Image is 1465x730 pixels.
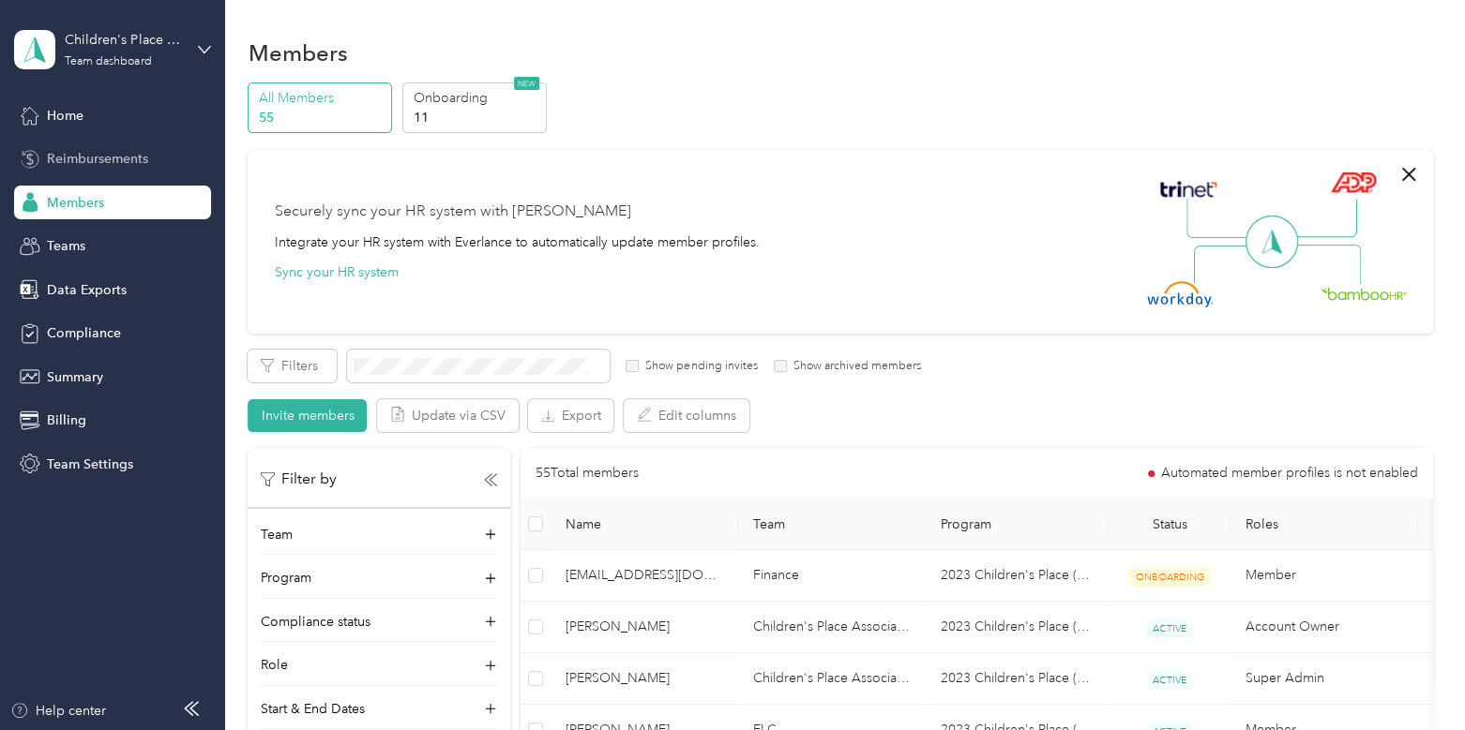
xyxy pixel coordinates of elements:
p: Team [261,525,293,544]
span: Name [566,516,723,532]
label: Show archived members [787,358,921,375]
td: Daisha Schaffer [551,653,738,705]
img: Line Left Down [1193,245,1259,283]
th: Program [926,499,1109,550]
img: Workday [1147,281,1213,307]
span: Team Settings [47,454,133,474]
button: Sync your HR system [274,262,398,282]
td: Children's Place Association [738,653,926,705]
td: 2023 Children's Place (CPM + Compliance) [926,653,1109,705]
div: Children's Place Association [65,30,182,50]
p: Program [261,568,311,588]
td: Account Owner [1231,602,1418,653]
th: Name [551,499,738,550]
iframe: Everlance-gr Chat Button Frame [1360,625,1465,730]
td: Super Admin [1231,653,1418,705]
span: Compliance [47,323,121,343]
span: ACTIVE [1146,618,1193,638]
img: Line Right Down [1295,245,1361,285]
button: Update via CSV [377,399,519,432]
span: Members [47,193,104,213]
td: ONBOARDING [1109,550,1231,602]
div: Team dashboard [65,56,151,67]
p: All Members [259,88,386,108]
div: Integrate your HR system with Everlance to automatically update member profiles. [274,232,759,252]
td: JEROME MONEGAN [551,602,738,653]
span: ACTIVE [1146,670,1193,690]
span: Reimbursements [47,149,148,169]
span: [EMAIL_ADDRESS][DOMAIN_NAME] [566,565,723,586]
button: Export [528,399,613,432]
span: ONBOARDING [1128,567,1210,587]
p: Filter by [261,468,337,491]
div: Securely sync your HR system with [PERSON_NAME] [274,201,630,223]
span: Automated member profiles is not enabled [1161,467,1418,480]
p: Role [261,655,288,675]
p: 11 [413,108,540,127]
span: NEW [514,77,539,90]
p: 55 [259,108,386,127]
th: Team [738,499,926,550]
button: Filters [248,350,337,382]
span: Data Exports [47,280,127,300]
img: BambooHR [1321,287,1407,300]
td: lcooper@childrens-place.org [551,550,738,602]
span: Billing [47,410,86,430]
span: Teams [47,236,85,256]
p: Onboarding [413,88,540,108]
span: Summary [47,367,103,387]
button: Invite members [248,399,367,432]
td: Member [1231,550,1418,602]
h1: Members [248,43,347,63]
span: Home [47,106,83,126]
th: Status [1109,499,1231,550]
label: Show pending invites [639,358,757,375]
th: Roles [1231,499,1418,550]
img: Trinet [1155,176,1221,202]
button: Edit columns [624,399,749,432]
img: ADP [1330,171,1376,193]
td: Finance [738,550,926,602]
td: 2023 Children's Place (CPM + Compliance) [926,550,1109,602]
p: Start & End Dates [261,699,365,719]
p: 55 Total members [536,463,639,484]
span: [PERSON_NAME] [566,668,723,689]
span: [PERSON_NAME] [566,617,723,637]
td: 2023 Children's Place (CPM + Compliance) [926,602,1109,653]
button: Help center [10,701,106,721]
td: Children's Place Association [738,602,926,653]
p: Compliance status [261,612,370,632]
img: Line Left Up [1186,199,1252,239]
img: Line Right Up [1291,199,1357,238]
